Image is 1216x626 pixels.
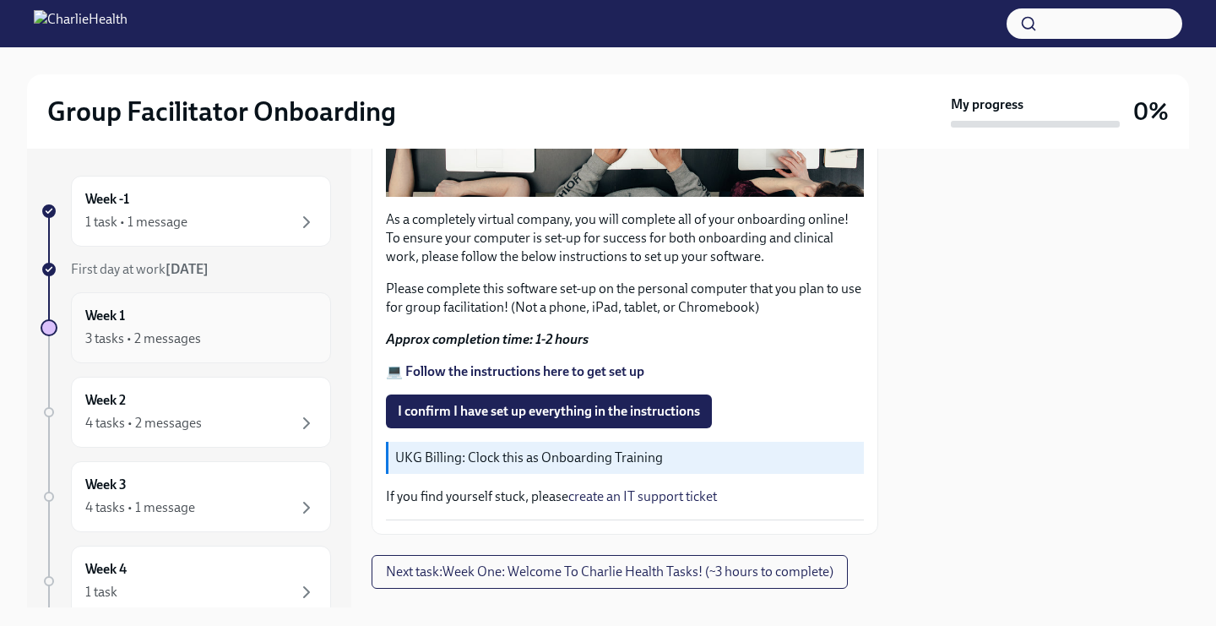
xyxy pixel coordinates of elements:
[71,261,209,277] span: First day at work
[85,190,129,209] h6: Week -1
[85,476,127,494] h6: Week 3
[41,377,331,448] a: Week 24 tasks • 2 messages
[386,280,864,317] p: Please complete this software set-up on the personal computer that you plan to use for group faci...
[41,260,331,279] a: First day at work[DATE]
[386,395,712,428] button: I confirm I have set up everything in the instructions
[386,363,644,379] a: 💻 Follow the instructions here to get set up
[1133,96,1169,127] h3: 0%
[41,461,331,532] a: Week 34 tasks • 1 message
[85,213,187,231] div: 1 task • 1 message
[386,487,864,506] p: If you find yourself stuck, please
[398,403,700,420] span: I confirm I have set up everything in the instructions
[951,95,1023,114] strong: My progress
[85,498,195,517] div: 4 tasks • 1 message
[85,329,201,348] div: 3 tasks • 2 messages
[34,10,128,37] img: CharlieHealth
[85,307,125,325] h6: Week 1
[47,95,396,128] h2: Group Facilitator Onboarding
[85,583,117,602] div: 1 task
[85,560,127,579] h6: Week 4
[41,546,331,617] a: Week 41 task
[386,210,864,266] p: As a completely virtual company, you will complete all of your onboarding online! To ensure your ...
[568,488,717,504] a: create an IT support ticket
[166,261,209,277] strong: [DATE]
[395,449,857,467] p: UKG Billing: Clock this as Onboarding Training
[85,414,202,433] div: 4 tasks • 2 messages
[386,331,589,347] strong: Approx completion time: 1-2 hours
[386,563,833,580] span: Next task : Week One: Welcome To Charlie Health Tasks! (~3 hours to complete)
[372,555,848,589] button: Next task:Week One: Welcome To Charlie Health Tasks! (~3 hours to complete)
[85,391,126,410] h6: Week 2
[41,292,331,363] a: Week 13 tasks • 2 messages
[41,176,331,247] a: Week -11 task • 1 message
